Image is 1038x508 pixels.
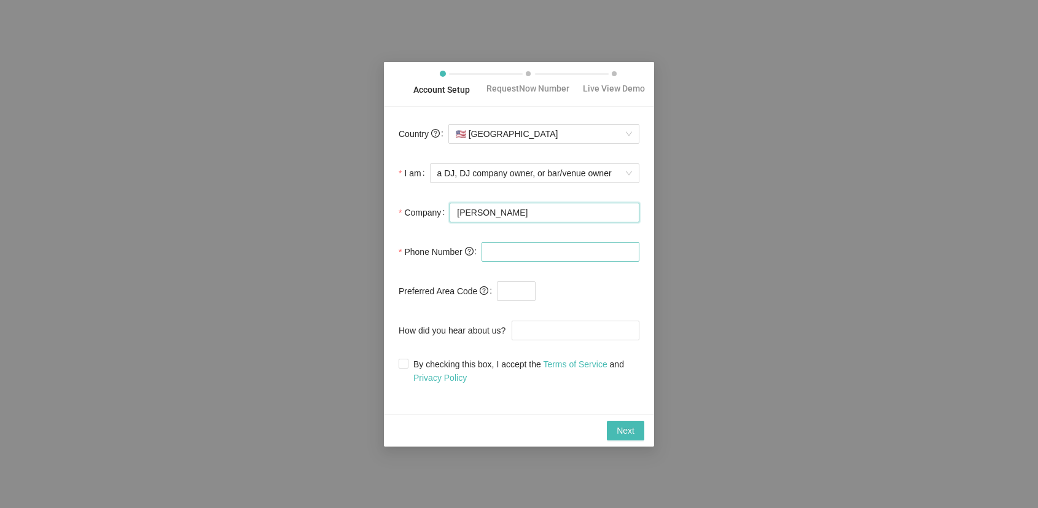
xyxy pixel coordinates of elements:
[480,286,488,295] span: question-circle
[413,373,467,383] a: Privacy Policy
[456,125,632,143] span: [GEOGRAPHIC_DATA]
[486,82,569,95] div: RequestNow Number
[543,359,607,369] a: Terms of Service
[399,200,450,225] label: Company
[456,129,466,139] span: 🇺🇸
[413,83,470,96] div: Account Setup
[408,358,639,385] span: By checking this box, I accept the and
[399,127,440,141] span: Country
[512,321,639,340] input: How did you hear about us?
[583,82,645,95] div: Live View Demo
[399,161,430,186] label: I am
[399,318,512,343] label: How did you hear about us?
[607,421,644,440] button: Next
[617,424,634,437] span: Next
[450,203,639,222] input: Company
[437,164,632,182] span: a DJ, DJ company owner, or bar/venue owner
[404,245,473,259] span: Phone Number
[399,284,488,298] span: Preferred Area Code
[431,129,440,138] span: question-circle
[465,247,474,256] span: question-circle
